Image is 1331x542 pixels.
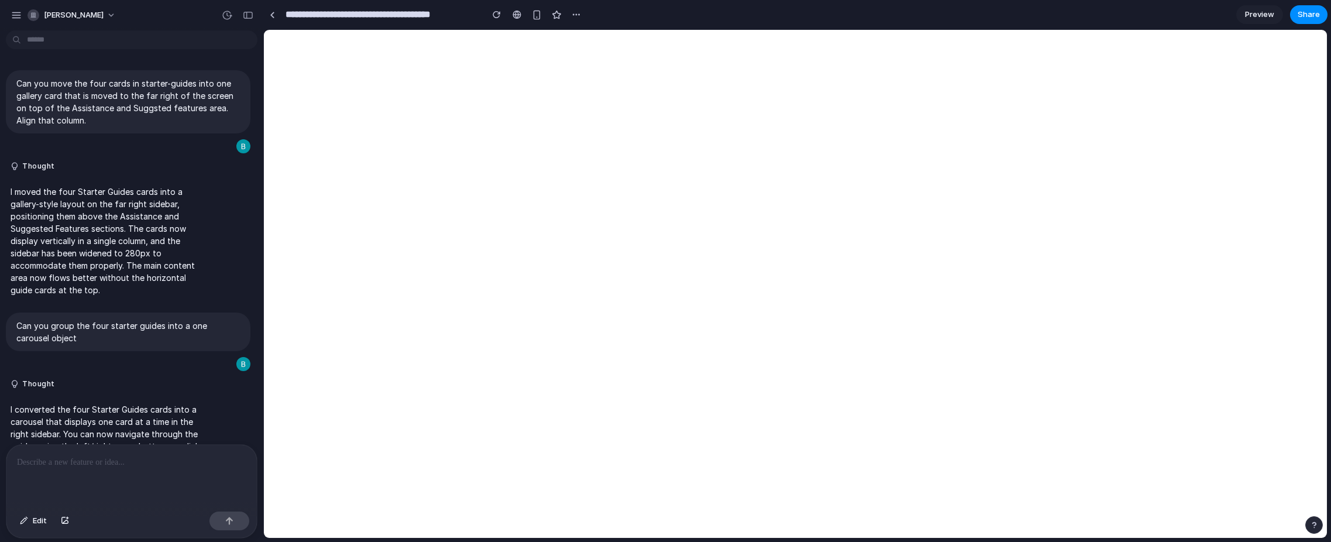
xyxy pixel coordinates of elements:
[23,6,122,25] button: [PERSON_NAME]
[16,320,240,344] p: Can you group the four starter guides into a one carousel object
[33,515,47,527] span: Edit
[1236,5,1283,24] a: Preview
[11,403,206,489] p: I converted the four Starter Guides cards into a carousel that displays one card at a time in the...
[11,186,206,296] p: I moved the four Starter Guides cards into a gallery-style layout on the far right sidebar, posit...
[1298,9,1320,20] span: Share
[44,9,104,21] span: [PERSON_NAME]
[16,77,240,126] p: Can you move the four cards in starter-guides into one gallery card that is moved to the far righ...
[14,512,53,530] button: Edit
[1245,9,1274,20] span: Preview
[1290,5,1327,24] button: Share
